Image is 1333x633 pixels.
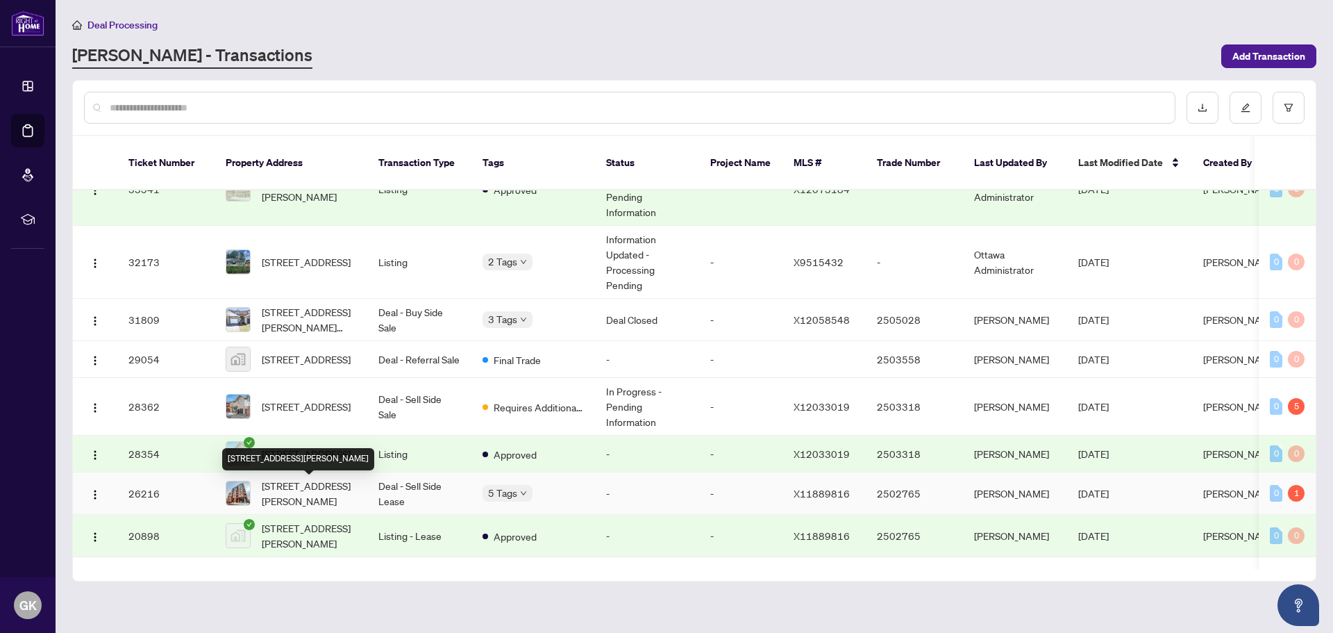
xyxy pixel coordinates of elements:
[367,341,471,378] td: Deal - Referral Sale
[117,378,215,436] td: 28362
[72,20,82,30] span: home
[794,447,850,460] span: X12033019
[595,226,699,299] td: Information Updated - Processing Pending
[699,378,782,436] td: -
[1270,351,1282,368] div: 0
[367,378,471,436] td: Deal - Sell Side Sale
[1192,136,1275,190] th: Created By
[1078,313,1109,326] span: [DATE]
[90,402,101,413] img: Logo
[262,352,351,367] span: [STREET_ADDRESS]
[262,254,351,270] span: [STREET_ADDRESS]
[367,299,471,341] td: Deal - Buy Side Sale
[520,316,527,323] span: down
[1273,92,1305,124] button: filter
[782,136,866,190] th: MLS #
[699,136,782,190] th: Project Name
[1203,313,1278,326] span: [PERSON_NAME]
[117,515,215,557] td: 20898
[1288,485,1305,502] div: 1
[488,254,517,270] span: 2 Tags
[866,136,963,190] th: Trade Number
[963,299,1067,341] td: [PERSON_NAME]
[866,436,963,472] td: 2503318
[595,472,699,515] td: -
[1288,254,1305,270] div: 0
[262,520,356,551] span: [STREET_ADDRESS][PERSON_NAME]
[595,341,699,378] td: -
[117,226,215,299] td: 32173
[367,226,471,299] td: Listing
[117,299,215,341] td: 31809
[84,309,106,331] button: Logo
[244,437,255,448] span: check-circle
[1288,445,1305,462] div: 0
[1232,45,1305,67] span: Add Transaction
[1288,311,1305,328] div: 0
[520,490,527,497] span: down
[117,436,215,472] td: 28354
[866,226,963,299] td: -
[84,348,106,370] button: Logo
[595,136,699,190] th: Status
[367,436,471,472] td: Listing
[866,515,963,557] td: 2502765
[226,347,250,371] img: thumbnail-img
[1284,103,1293,113] span: filter
[1288,351,1305,368] div: 0
[699,436,782,472] td: -
[72,44,312,69] a: [PERSON_NAME] - Transactions
[1067,136,1192,190] th: Last Modified Date
[595,378,699,436] td: In Progress - Pending Information
[1270,254,1282,270] div: 0
[595,515,699,557] td: -
[84,395,106,418] button: Logo
[226,308,250,331] img: thumbnail-img
[90,532,101,543] img: Logo
[262,304,356,335] span: [STREET_ADDRESS][PERSON_NAME][PERSON_NAME]
[262,399,351,414] span: [STREET_ADDRESS]
[794,313,850,326] span: X12058548
[1203,256,1278,268] span: [PERSON_NAME]
[87,19,158,31] span: Deal Processing
[595,299,699,341] td: Deal Closed
[963,436,1067,472] td: [PERSON_NAME]
[1078,155,1163,170] span: Last Modified Date
[794,400,850,413] span: X12033019
[90,355,101,366] img: Logo
[1203,529,1278,542] span: [PERSON_NAME]
[963,136,1067,190] th: Last Updated By
[90,258,101,269] img: Logo
[699,226,782,299] td: -
[222,448,374,470] div: [STREET_ADDRESS][PERSON_NAME]
[1203,353,1278,365] span: [PERSON_NAME]
[90,489,101,500] img: Logo
[84,525,106,547] button: Logo
[117,472,215,515] td: 26216
[494,400,584,415] span: Requires Additional Docs
[19,595,37,615] span: GK
[1203,447,1278,460] span: [PERSON_NAME]
[494,182,537,197] span: Approved
[866,299,963,341] td: 2505028
[1270,398,1282,415] div: 0
[494,447,537,462] span: Approved
[1078,447,1109,460] span: [DATE]
[963,341,1067,378] td: [PERSON_NAME]
[1078,256,1109,268] span: [DATE]
[1203,400,1278,413] span: [PERSON_NAME]
[1221,44,1316,68] button: Add Transaction
[1270,485,1282,502] div: 0
[84,482,106,504] button: Logo
[1288,527,1305,544] div: 0
[117,341,215,378] td: 29054
[520,258,527,265] span: down
[215,136,367,190] th: Property Address
[226,482,250,505] img: thumbnail-img
[1270,527,1282,544] div: 0
[1187,92,1218,124] button: download
[699,472,782,515] td: -
[1078,400,1109,413] span: [DATE]
[226,395,250,418] img: thumbnail-img
[90,185,101,196] img: Logo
